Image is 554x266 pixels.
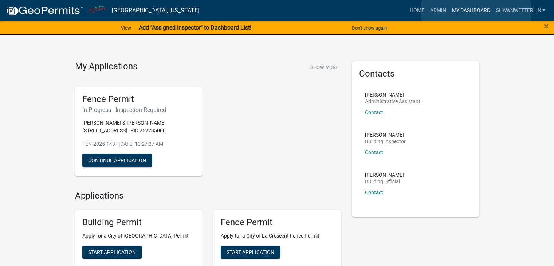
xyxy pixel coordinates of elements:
button: Start Application [221,246,280,259]
p: [PERSON_NAME] [365,92,420,97]
a: Contact [365,149,383,155]
a: ShawnWetterlin [493,4,548,17]
a: My Dashboard [449,4,493,17]
button: Don't show again [349,22,390,34]
button: Show More [307,61,341,73]
p: Building Official [365,179,404,184]
button: Start Application [82,246,142,259]
a: [GEOGRAPHIC_DATA], [US_STATE] [112,4,199,17]
p: [PERSON_NAME] [365,132,406,137]
a: View [118,22,134,34]
p: [PERSON_NAME] [365,172,404,177]
p: Building Inspector [365,139,406,144]
span: × [544,21,549,31]
p: Apply for a City of [GEOGRAPHIC_DATA] Permit [82,232,195,240]
h6: In Progress - Inspection Required [82,106,195,113]
h4: My Applications [75,61,137,72]
p: Apply for a City of La Crescent Fence Permit [221,232,334,240]
button: Close [544,22,549,31]
h5: Fence Permit [221,217,334,228]
h5: Fence Permit [82,94,195,105]
h4: Applications [75,191,341,201]
h5: Building Permit [82,217,195,228]
h5: Contacts [359,69,472,79]
strong: Add "Assigned Inspector" to Dashboard List! [138,24,251,31]
a: Home [406,4,427,17]
span: Start Application [227,249,274,255]
img: City of La Crescent, Minnesota [90,5,106,15]
p: Administrative Assistant [365,99,420,104]
a: Contact [365,189,383,195]
a: Admin [427,4,449,17]
p: FEN-2025-143 - [DATE] 10:27:27 AM [82,140,195,148]
p: [PERSON_NAME] & [PERSON_NAME] [STREET_ADDRESS] | PID 252235000 [82,119,195,134]
button: Continue Application [82,154,152,167]
span: Start Application [88,249,136,255]
a: Contact [365,109,383,115]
